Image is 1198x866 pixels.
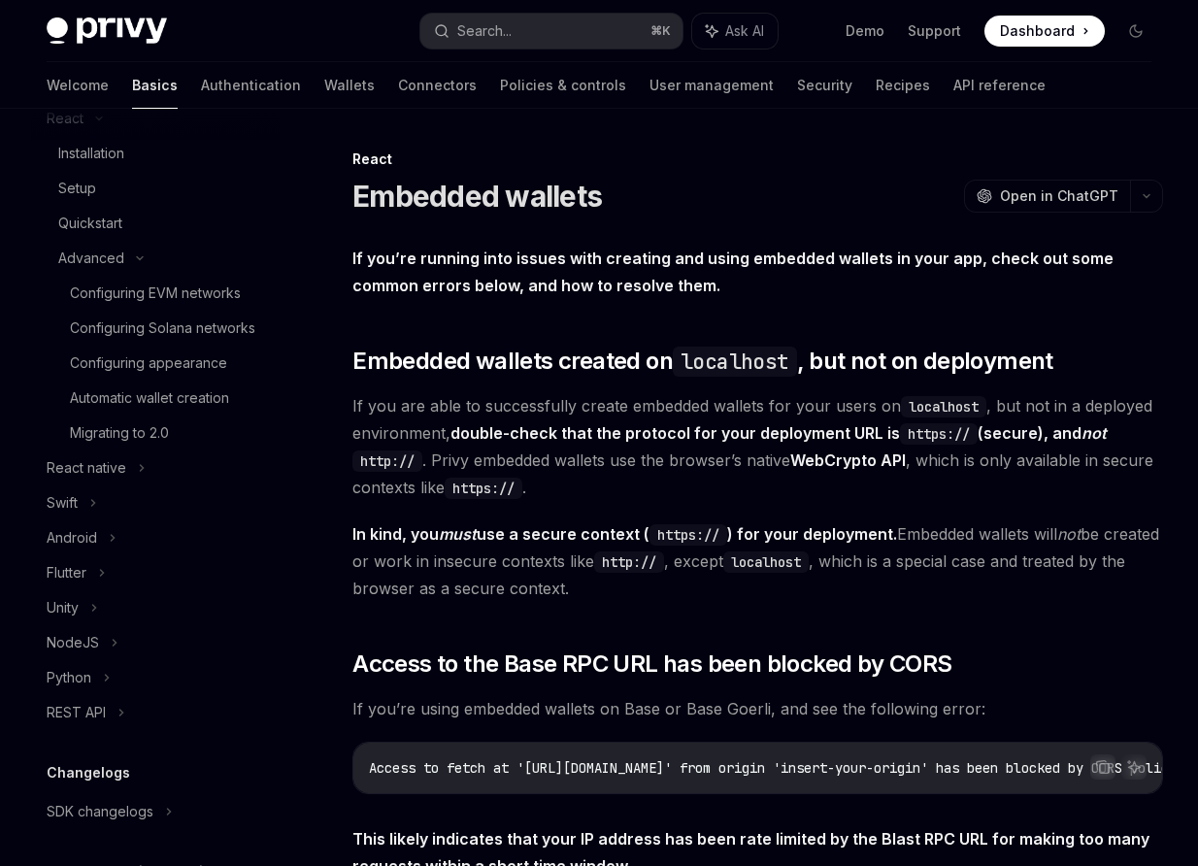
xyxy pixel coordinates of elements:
[900,423,978,445] code: https://
[324,62,375,109] a: Wallets
[70,316,255,340] div: Configuring Solana networks
[1090,754,1115,780] button: Copy the contents from the code block
[445,478,522,499] code: https://
[31,416,280,450] a: Migrating to 2.0
[352,150,1163,169] div: React
[797,62,852,109] a: Security
[31,311,280,346] a: Configuring Solana networks
[70,351,227,375] div: Configuring appearance
[953,62,1046,109] a: API reference
[964,180,1130,213] button: Open in ChatGPT
[31,171,280,206] a: Setup
[31,206,280,241] a: Quickstart
[594,551,664,573] code: http://
[420,14,683,49] button: Search...⌘K
[47,456,126,480] div: React native
[352,649,951,680] span: Access to the Base RPC URL has been blocked by CORS
[649,62,774,109] a: User management
[70,421,169,445] div: Migrating to 2.0
[201,62,301,109] a: Authentication
[47,526,97,550] div: Android
[352,249,1114,295] strong: If you’re running into issues with creating and using embedded wallets in your app, check out som...
[650,23,671,39] span: ⌘ K
[47,596,79,619] div: Unity
[352,520,1163,602] span: Embedded wallets will be created or work in insecure contexts like , except , which is a special ...
[352,450,422,472] code: http://
[31,276,280,311] a: Configuring EVM networks
[1120,16,1151,47] button: Toggle dark mode
[908,21,961,41] a: Support
[58,177,96,200] div: Setup
[70,386,229,410] div: Automatic wallet creation
[352,392,1163,501] span: If you are able to successfully create embedded wallets for your users on , but not in a deployed...
[70,282,241,305] div: Configuring EVM networks
[31,136,280,171] a: Installation
[47,491,78,515] div: Swift
[352,179,602,214] h1: Embedded wallets
[901,396,986,417] code: localhost
[47,800,153,823] div: SDK changelogs
[1082,423,1107,443] em: not
[984,16,1105,47] a: Dashboard
[725,21,764,41] span: Ask AI
[352,423,1107,470] strong: double-check that the protocol for your deployment URL is (secure), and
[398,62,477,109] a: Connectors
[1121,754,1147,780] button: Ask AI
[673,347,797,377] code: localhost
[649,524,727,546] code: https://
[439,524,477,544] em: must
[47,701,106,724] div: REST API
[132,62,178,109] a: Basics
[457,19,512,43] div: Search...
[692,14,778,49] button: Ask AI
[1000,21,1075,41] span: Dashboard
[352,346,1053,377] span: Embedded wallets created on , but not on deployment
[31,346,280,381] a: Configuring appearance
[352,695,1163,722] span: If you’re using embedded wallets on Base or Base Goerli, and see the following error:
[846,21,884,41] a: Demo
[876,62,930,109] a: Recipes
[500,62,626,109] a: Policies & controls
[31,381,280,416] a: Automatic wallet creation
[47,631,99,654] div: NodeJS
[58,142,124,165] div: Installation
[47,666,91,689] div: Python
[790,450,906,471] a: WebCrypto API
[58,247,124,270] div: Advanced
[1057,524,1081,544] em: not
[47,17,167,45] img: dark logo
[47,761,130,784] h5: Changelogs
[352,524,897,544] strong: In kind, you use a secure context ( ) for your deployment.
[1000,186,1118,206] span: Open in ChatGPT
[47,62,109,109] a: Welcome
[58,212,122,235] div: Quickstart
[723,551,809,573] code: localhost
[47,561,86,584] div: Flutter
